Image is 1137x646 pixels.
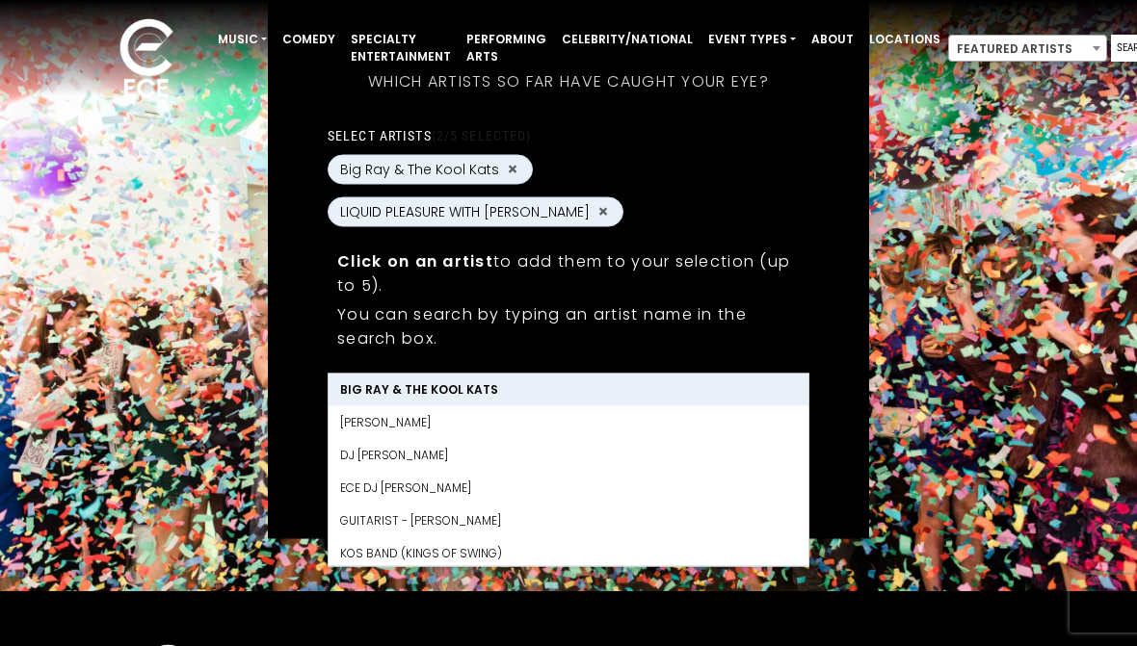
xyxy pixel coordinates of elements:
a: Comedy [275,23,343,56]
a: Music [210,23,275,56]
strong: Click on an artist [337,249,493,271]
a: Event Types [701,23,804,56]
li: Big Ray & The Kool Kats [329,373,808,405]
span: Featured Artists [949,36,1106,63]
span: Big Ray & The Kool Kats [340,159,499,179]
a: Performing Arts [459,23,554,73]
li: Guitarist - [PERSON_NAME] [329,504,808,536]
p: to add them to your selection (up to 5). [337,248,800,297]
a: Celebrity/National [554,23,701,56]
span: (2/5 selected) [432,127,532,142]
a: Locations [861,23,948,56]
a: About [804,23,861,56]
a: Specialty Entertainment [343,23,459,73]
li: [PERSON_NAME] [329,405,808,438]
label: Select artists [328,126,531,143]
p: You can search by typing an artist name in the search box. [337,301,800,349]
button: Remove LIQUID PLEASURE WITH KENNY MANN [595,203,611,220]
li: KOS Band (Kings of Swing) [329,536,808,569]
button: Remove Big Ray & The Kool Kats [505,161,520,178]
span: LIQUID PLEASURE WITH [PERSON_NAME] [340,201,590,221]
img: ece_new_logo_whitev2-1.png [98,13,195,107]
li: DJ [PERSON_NAME] [329,438,808,471]
span: Featured Artists [948,35,1107,62]
li: ECE DJ [PERSON_NAME] [329,471,808,504]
